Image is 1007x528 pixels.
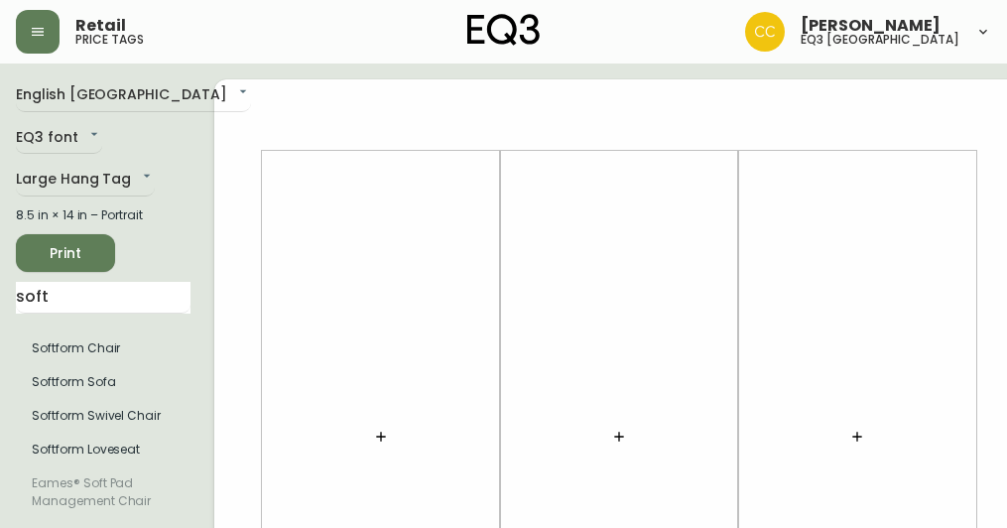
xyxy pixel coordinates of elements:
[16,234,115,272] button: Print
[16,331,190,365] li: Softform Chair
[16,206,190,224] div: 8.5 in × 14 in – Portrait
[16,365,190,399] li: Softform Sofa
[32,241,99,266] span: Print
[75,34,144,46] h5: price tags
[16,433,190,466] li: Large Hang Tag
[801,18,941,34] span: [PERSON_NAME]
[745,12,785,52] img: e5ae74ce19ac3445ee91f352311dd8f4
[16,164,155,197] div: Large Hang Tag
[16,282,190,314] input: Search
[801,34,959,46] h5: eq3 [GEOGRAPHIC_DATA]
[75,18,126,34] span: Retail
[16,399,190,433] li: Softform Swivel Chair
[467,14,541,46] img: logo
[16,122,102,155] div: EQ3 font
[16,79,251,112] div: English [GEOGRAPHIC_DATA]
[16,466,190,518] li: Small Hang Tag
